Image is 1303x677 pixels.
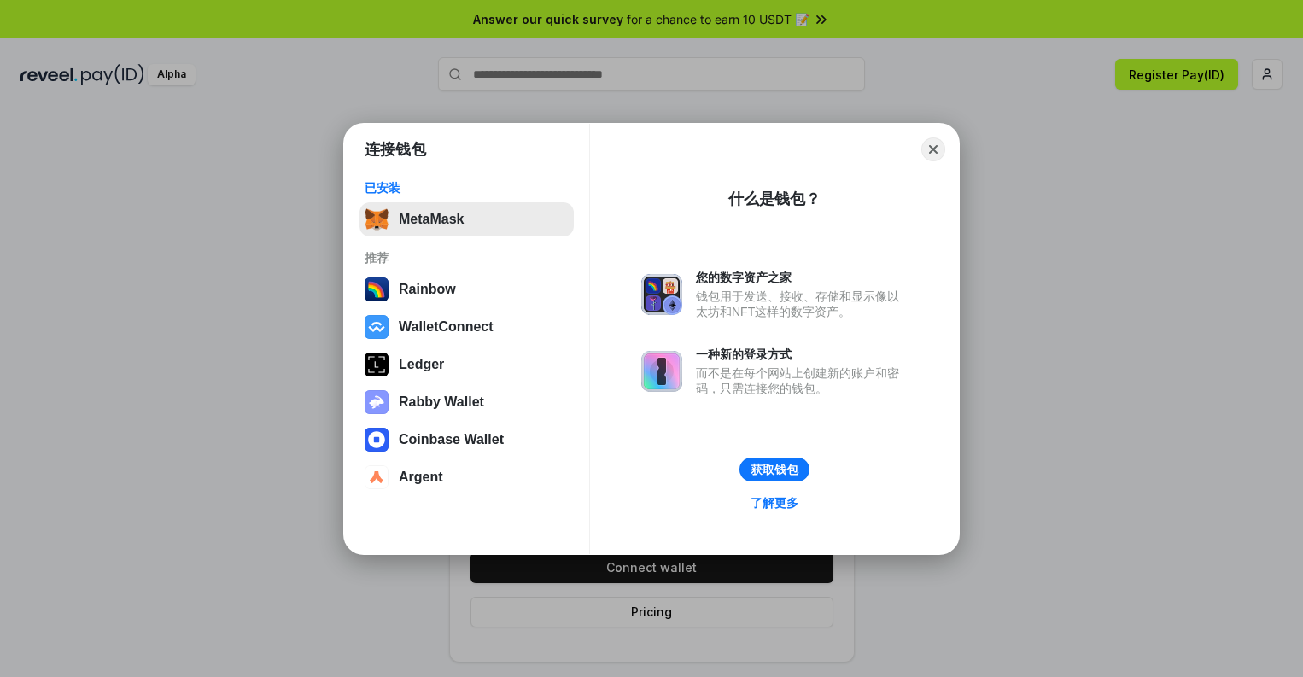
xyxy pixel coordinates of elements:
div: MetaMask [399,212,464,227]
img: svg+xml,%3Csvg%20width%3D%2228%22%20height%3D%2228%22%20viewBox%3D%220%200%2028%2028%22%20fill%3D... [365,315,389,339]
div: Rainbow [399,282,456,297]
div: 什么是钱包？ [728,189,821,209]
img: svg+xml,%3Csvg%20xmlns%3D%22http%3A%2F%2Fwww.w3.org%2F2000%2Fsvg%22%20width%3D%2228%22%20height%3... [365,353,389,376]
img: svg+xml,%3Csvg%20fill%3D%22none%22%20height%3D%2233%22%20viewBox%3D%220%200%2035%2033%22%20width%... [365,207,389,231]
div: 钱包用于发送、接收、存储和显示像以太坊和NFT这样的数字资产。 [696,289,908,319]
button: Coinbase Wallet [359,423,574,457]
button: Ledger [359,347,574,382]
div: Coinbase Wallet [399,432,504,447]
a: 了解更多 [740,492,809,514]
div: 推荐 [365,250,569,266]
img: svg+xml,%3Csvg%20xmlns%3D%22http%3A%2F%2Fwww.w3.org%2F2000%2Fsvg%22%20fill%3D%22none%22%20viewBox... [641,274,682,315]
div: 一种新的登录方式 [696,347,908,362]
button: Rabby Wallet [359,385,574,419]
div: 而不是在每个网站上创建新的账户和密码，只需连接您的钱包。 [696,365,908,396]
div: 了解更多 [751,495,798,511]
button: Close [921,137,945,161]
div: 已安装 [365,180,569,196]
div: Argent [399,470,443,485]
img: svg+xml,%3Csvg%20width%3D%2228%22%20height%3D%2228%22%20viewBox%3D%220%200%2028%2028%22%20fill%3D... [365,428,389,452]
button: WalletConnect [359,310,574,344]
img: svg+xml,%3Csvg%20width%3D%22120%22%20height%3D%22120%22%20viewBox%3D%220%200%20120%20120%22%20fil... [365,277,389,301]
div: WalletConnect [399,319,494,335]
div: 获取钱包 [751,462,798,477]
div: 您的数字资产之家 [696,270,908,285]
div: Ledger [399,357,444,372]
button: 获取钱包 [739,458,809,481]
img: svg+xml,%3Csvg%20width%3D%2228%22%20height%3D%2228%22%20viewBox%3D%220%200%2028%2028%22%20fill%3D... [365,465,389,489]
button: MetaMask [359,202,574,236]
div: Rabby Wallet [399,394,484,410]
button: Argent [359,460,574,494]
button: Rainbow [359,272,574,306]
h1: 连接钱包 [365,139,426,160]
img: svg+xml,%3Csvg%20xmlns%3D%22http%3A%2F%2Fwww.w3.org%2F2000%2Fsvg%22%20fill%3D%22none%22%20viewBox... [365,390,389,414]
img: svg+xml,%3Csvg%20xmlns%3D%22http%3A%2F%2Fwww.w3.org%2F2000%2Fsvg%22%20fill%3D%22none%22%20viewBox... [641,351,682,392]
